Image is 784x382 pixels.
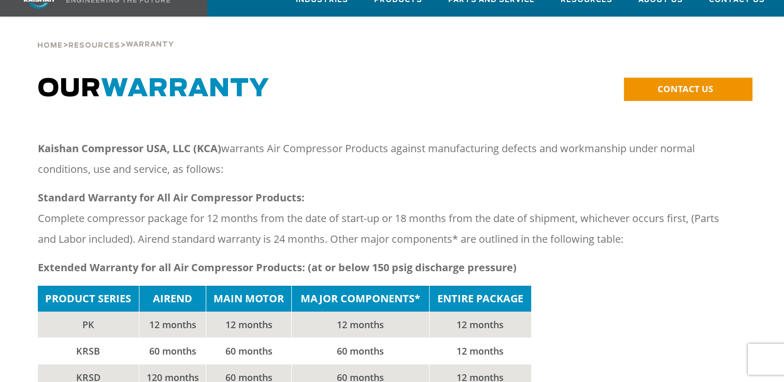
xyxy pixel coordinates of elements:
strong: Kaishan Compressor USA, LLC (KCA) [38,141,221,155]
td: 60 months [139,338,206,364]
td: MAIN MOTOR [206,286,291,312]
span: WARRANTY [101,77,269,101]
td: 12 months [139,312,206,338]
td: 60 months [206,338,291,364]
div: > > [37,14,174,54]
a: CONTACT US [624,78,752,101]
span: OUR [38,77,269,101]
td: 12 months [429,312,531,338]
td: PRODUCT SERIES [38,286,139,312]
p: Complete compressor package for 12 months from the date of start-up or 18 months from the date of... [38,187,728,249]
td: ENTIRE PACKAGE [429,286,531,312]
strong: Extended Warranty for all Air Compressor Products: (at or below 150 psig discharge pressure) [38,260,517,274]
td: AIREND [139,286,206,312]
p: warrants Air Compressor Products against manufacturing defects and workmanship under normal condi... [38,138,728,180]
td: 12 months [206,312,291,338]
span: CONTACT US [657,83,712,95]
span: Warranty [126,41,174,48]
td: 12 months [292,312,429,338]
strong: Standard Warranty for All Air Compressor Products: [38,190,305,204]
a: Home [37,40,63,50]
td: KRSB [38,338,139,364]
a: Resources [68,40,120,50]
td: 60 months [292,338,429,364]
span: Home [37,42,63,49]
td: PK [38,312,139,338]
td: 12 months [429,338,531,364]
td: MAJOR COMPONENTS* [292,286,429,312]
span: Resources [68,42,120,49]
